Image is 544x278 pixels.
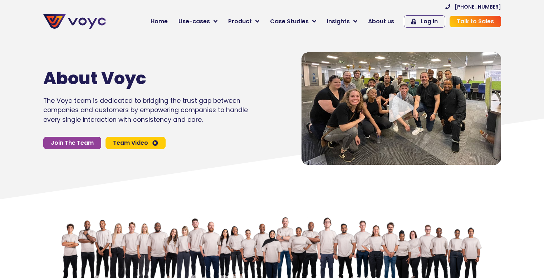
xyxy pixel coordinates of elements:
span: About us [368,17,394,26]
span: Insights [327,17,350,26]
a: About us [363,14,400,29]
h1: About Voyc [43,68,226,89]
a: Product [223,14,265,29]
a: Case Studies [265,14,322,29]
span: Case Studies [270,17,309,26]
a: Use-cases [173,14,223,29]
img: voyc-full-logo [43,14,106,29]
a: Log In [404,15,445,28]
a: Home [145,14,173,29]
span: Talk to Sales [457,19,494,24]
span: Log In [421,19,438,24]
span: [PHONE_NUMBER] [455,4,501,9]
a: [PHONE_NUMBER] [445,4,501,9]
div: Video play button [387,94,416,123]
a: Talk to Sales [450,16,501,27]
span: Team Video [113,140,148,146]
span: Use-cases [178,17,210,26]
a: Team Video [106,137,166,149]
span: Join The Team [51,140,94,146]
span: Home [151,17,168,26]
p: The Voyc team is dedicated to bridging the trust gap between companies and customers by empowerin... [43,96,248,124]
a: Join The Team [43,137,101,149]
a: Insights [322,14,363,29]
span: Product [228,17,252,26]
